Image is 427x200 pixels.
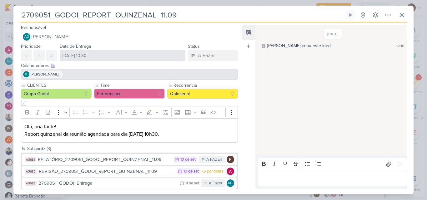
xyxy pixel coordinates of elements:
[60,50,185,61] input: Select a date
[20,9,344,21] input: Kard Sem Título
[258,170,407,187] div: Editor editing area: main
[23,33,30,41] div: Aline Gimenez Graciano
[188,50,238,61] button: A Fazer
[25,169,37,174] div: AG682
[396,43,404,49] div: 12:16
[227,168,234,175] img: Alessandra Gomes
[227,156,234,163] img: Rafael Dornelles
[32,33,69,41] span: [PERSON_NAME]
[24,35,29,39] p: AG
[167,89,238,99] button: Quinzenal
[21,31,238,42] button: AG [PERSON_NAME]
[25,157,36,162] div: AG681
[39,168,173,175] div: REVISÃO_2709051_GODOI_REPORT_QUINZENAL_11.09
[94,89,165,99] button: Performance
[38,156,170,163] div: RELATÓRIO_2709051_GODOI_REPORT_QUINZENAL_11.09
[21,118,238,143] div: Editor editing area: main
[21,106,238,118] div: Editor toolbar
[258,158,407,170] div: Editor toolbar
[183,169,199,173] div: 10 de set
[188,44,200,49] label: Status
[23,71,29,77] div: Aline Gimenez Graciano
[206,157,222,163] div: A FAZER
[38,180,177,187] div: 2709051_GODOI_Entrega
[24,123,234,138] p: Olá, boa tarde! Report quinzenal da reunião agendada para dia [DATE] 10h30.
[209,180,222,187] div: A Fazer
[27,145,238,152] div: Subkardz (3)
[21,44,41,49] label: Prioridade
[228,182,233,185] p: AG
[24,73,28,76] p: AG
[227,179,234,187] div: Aline Gimenez Graciano
[21,62,238,69] div: Colaboradores
[267,42,331,49] div: [PERSON_NAME] criou este kard
[60,44,91,49] label: Data de Entrega
[25,181,37,186] div: AG683
[22,178,237,189] button: AG683 2709051_GODOI_Entrega 11 de set A Fazer AG
[180,158,196,162] div: 10 de set
[21,25,46,30] label: Responsável
[21,89,92,99] button: Grupo Godoi
[22,166,237,177] button: AG682 REVISÃO_2709051_GODOI_REPORT_QUINZENAL_11.09 10 de set pendente
[198,52,215,59] div: A Fazer
[22,154,237,165] button: AG681 RELATÓRIO_2709051_GODOI_REPORT_QUINZENAL_11.09 10 de set A FAZER
[27,82,92,89] label: CLIENTES
[185,181,199,185] div: 11 de set
[348,12,353,17] div: Ligar relógio
[100,82,165,89] label: Time
[31,71,59,77] span: [PERSON_NAME]
[173,82,238,89] label: Recorrência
